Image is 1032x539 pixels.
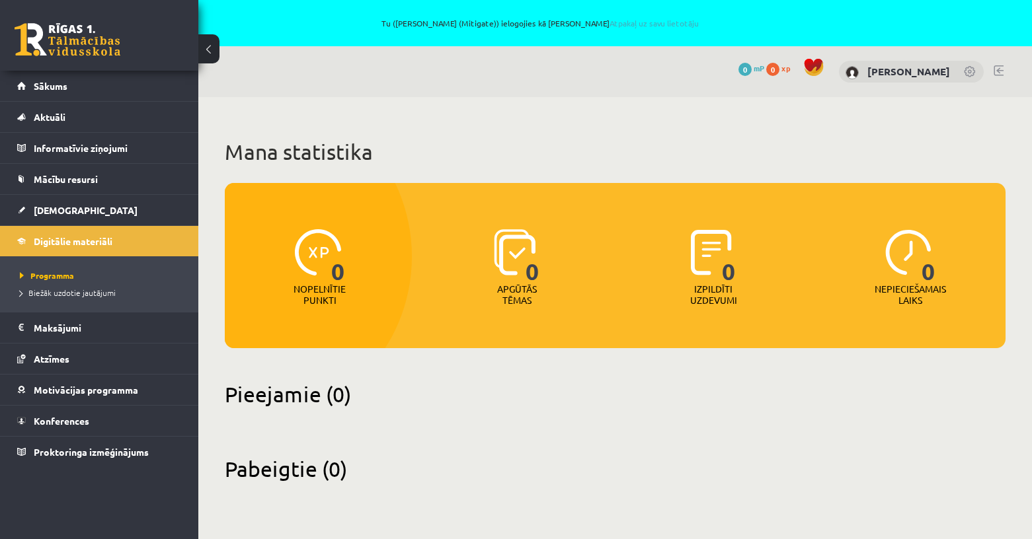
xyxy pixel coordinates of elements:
a: Aktuāli [17,102,182,132]
span: 0 [722,229,736,283]
span: Sākums [34,80,67,92]
a: Mācību resursi [17,164,182,194]
span: 0 [922,229,935,283]
a: Programma [20,269,185,281]
p: Apgūtās tēmas [491,283,543,306]
a: [DEMOGRAPHIC_DATA] [17,195,182,225]
p: Nopelnītie punkti [294,283,346,306]
span: 0 [526,229,539,283]
a: Konferences [17,406,182,436]
a: Proktoringa izmēģinājums [17,437,182,467]
a: 0 mP [738,63,764,73]
h1: Mana statistika [225,139,1006,165]
p: Izpildīti uzdevumi [688,283,739,306]
a: Informatīvie ziņojumi [17,133,182,163]
img: icon-completed-tasks-ad58ae20a441b2904462921112bc710f1caf180af7a3daa7317a5a94f2d26646.svg [691,229,732,275]
a: 0 xp [766,63,797,73]
span: 0 [766,63,779,76]
a: Motivācijas programma [17,375,182,405]
span: Atzīmes [34,353,69,365]
a: Sākums [17,71,182,101]
img: Ivo Capins [846,66,859,79]
a: Atzīmes [17,343,182,374]
span: Konferences [34,415,89,427]
span: Mācību resursi [34,173,98,185]
img: icon-learned-topics-4a711ccc23c960034f471b6e78daf4a3bad4a20eaf4de84257b87e66633f6470.svg [494,229,536,275]
span: Programma [20,270,74,281]
img: icon-clock-7be60019b62300814b6bd22b8e044499b485619524d84068768e800edab66f18.svg [885,229,932,275]
span: Proktoringa izmēģinājums [34,446,149,458]
legend: Informatīvie ziņojumi [34,133,182,163]
span: Motivācijas programma [34,384,138,396]
span: Aktuāli [34,111,65,123]
a: Atpakaļ uz savu lietotāju [610,18,699,28]
h2: Pieejamie (0) [225,381,1006,407]
h2: Pabeigtie (0) [225,456,1006,482]
span: Digitālie materiāli [34,235,112,247]
a: Biežāk uzdotie jautājumi [20,287,185,299]
p: Nepieciešamais laiks [875,283,946,306]
legend: Maksājumi [34,312,182,343]
span: Biežāk uzdotie jautājumi [20,287,116,298]
span: 0 [738,63,752,76]
span: [DEMOGRAPHIC_DATA] [34,204,138,216]
span: 0 [331,229,345,283]
span: Tu ([PERSON_NAME] (Mitigate)) ielogojies kā [PERSON_NAME] [152,19,929,27]
span: mP [754,63,764,73]
a: Rīgas 1. Tālmācības vidusskola [15,23,120,56]
a: Digitālie materiāli [17,226,182,256]
a: [PERSON_NAME] [867,65,950,78]
span: xp [781,63,790,73]
a: Maksājumi [17,312,182,343]
img: icon-xp-0682a9bc20223a9ccc6f5883a126b849a74cddfe5390d2b41b4391c66f2066e7.svg [295,229,341,275]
